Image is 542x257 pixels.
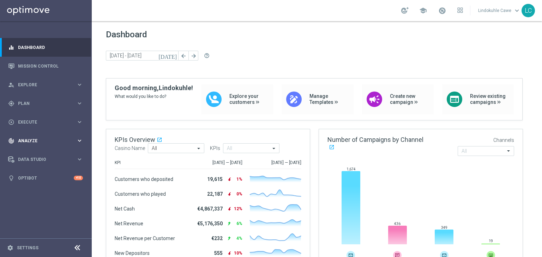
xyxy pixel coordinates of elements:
[419,7,427,14] span: school
[76,81,83,88] i: keyboard_arrow_right
[8,157,83,162] button: Data Studio keyboard_arrow_right
[8,82,83,88] button: person_search Explore keyboard_arrow_right
[8,156,76,163] div: Data Studio
[8,138,76,144] div: Analyze
[18,83,76,87] span: Explore
[8,63,83,69] button: Mission Control
[18,120,76,124] span: Execute
[8,100,76,107] div: Plan
[8,82,76,88] div: Explore
[8,82,14,88] i: person_search
[18,38,83,57] a: Dashboard
[513,7,521,14] span: keyboard_arrow_down
[8,44,14,51] i: equalizer
[18,57,83,75] a: Mission Control
[8,57,83,75] div: Mission Control
[8,169,83,187] div: Optibot
[76,119,83,125] i: keyboard_arrow_right
[477,5,522,16] a: Lindokuhle Cawekeyboard_arrow_down
[8,100,14,107] i: gps_fixed
[7,245,13,251] i: settings
[8,138,14,144] i: track_changes
[8,119,83,125] button: play_circle_outline Execute keyboard_arrow_right
[76,100,83,107] i: keyboard_arrow_right
[18,169,74,187] a: Optibot
[76,137,83,144] i: keyboard_arrow_right
[8,119,14,125] i: play_circle_outline
[17,246,38,250] a: Settings
[8,175,14,181] i: lightbulb
[8,45,83,50] button: equalizer Dashboard
[76,156,83,163] i: keyboard_arrow_right
[8,101,83,106] button: gps_fixed Plan keyboard_arrow_right
[18,157,76,162] span: Data Studio
[8,119,76,125] div: Execute
[18,139,76,143] span: Analyze
[74,176,83,180] div: +10
[8,175,83,181] button: lightbulb Optibot +10
[18,101,76,106] span: Plan
[8,138,83,144] button: track_changes Analyze keyboard_arrow_right
[522,4,535,17] div: LC
[8,38,83,57] div: Dashboard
